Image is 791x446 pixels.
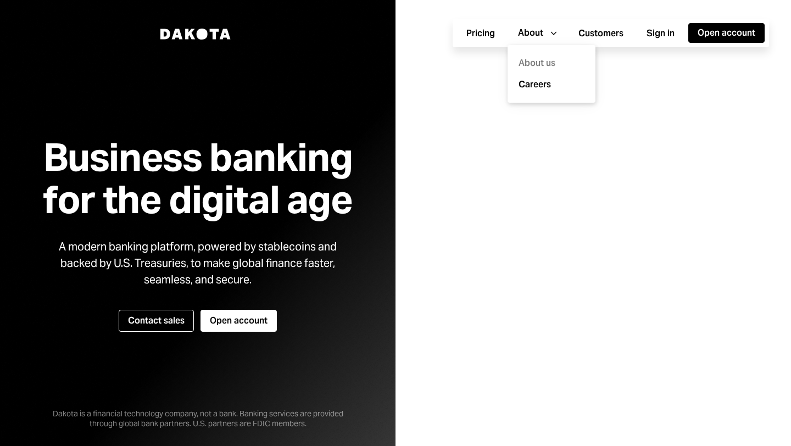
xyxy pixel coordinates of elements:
button: Pricing [457,24,504,43]
h1: Business banking for the digital age [30,136,366,221]
div: About us [514,53,589,74]
a: Sign in [637,23,684,44]
button: About [509,23,565,43]
button: Contact sales [119,310,194,332]
a: Careers [519,79,593,92]
a: Customers [569,23,633,44]
div: Dakota is a financial technology company, not a bank. Banking services are provided through globa... [33,391,363,428]
a: Pricing [457,23,504,44]
div: About [518,27,543,39]
div: A modern banking platform, powered by stablecoins and backed by U.S. Treasuries, to make global f... [49,238,346,288]
a: About us [514,52,589,74]
button: Customers [569,24,633,43]
button: Open account [200,310,277,332]
button: Sign in [637,24,684,43]
button: Open account [688,23,765,43]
